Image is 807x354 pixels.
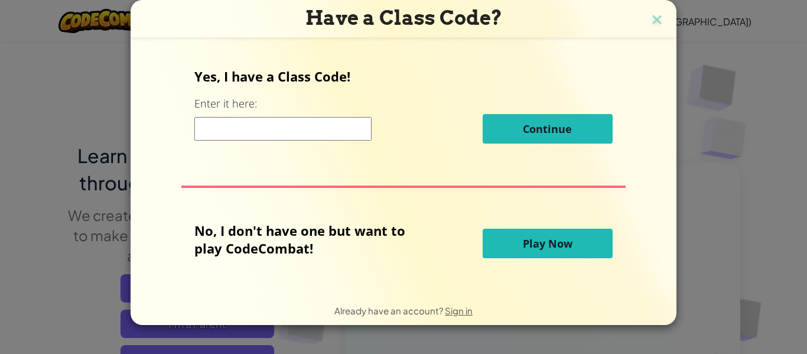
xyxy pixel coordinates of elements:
p: Yes, I have a Class Code! [194,67,612,85]
span: Play Now [523,236,572,251]
button: Play Now [483,229,613,258]
span: Continue [523,122,572,136]
span: Have a Class Code? [305,6,502,30]
label: Enter it here: [194,96,257,111]
p: No, I don't have one but want to play CodeCombat! [194,222,423,257]
button: Continue [483,114,613,144]
span: Already have an account? [334,305,445,316]
img: close icon [649,12,665,30]
a: Sign in [445,305,473,316]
